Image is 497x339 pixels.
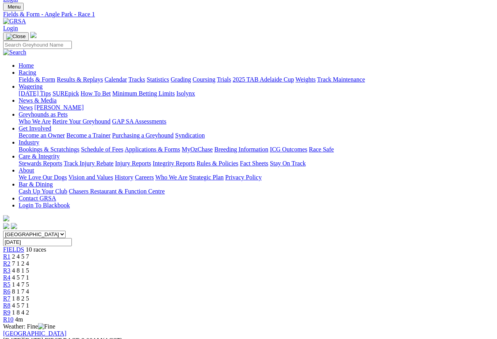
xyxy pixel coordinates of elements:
[3,3,24,11] button: Toggle navigation
[3,238,72,246] input: Select date
[19,62,34,69] a: Home
[12,309,29,316] span: 1 8 4 2
[3,11,494,18] a: Fields & Form - Angle Park - Race 1
[19,139,39,146] a: Industry
[19,181,53,188] a: Bar & Dining
[309,146,334,153] a: Race Safe
[15,316,23,323] span: 4m
[19,76,55,83] a: Fields & Form
[81,146,123,153] a: Schedule of Fees
[3,215,9,221] img: logo-grsa-white.png
[3,260,10,267] a: R2
[115,160,151,167] a: Injury Reports
[19,202,70,209] a: Login To Blackbook
[19,153,60,160] a: Care & Integrity
[217,76,231,83] a: Trials
[3,274,10,281] a: R4
[19,174,67,181] a: We Love Our Dogs
[3,25,18,31] a: Login
[19,146,79,153] a: Bookings & Scratchings
[3,253,10,260] a: R1
[19,90,51,97] a: [DATE] Tips
[3,267,10,274] a: R3
[19,76,494,83] div: Racing
[19,132,494,139] div: Get Involved
[19,188,67,195] a: Cash Up Your Club
[3,246,24,253] a: FIELDS
[176,90,195,97] a: Isolynx
[3,295,10,302] a: R7
[3,323,55,330] span: Weather: Fine
[104,76,127,83] a: Calendar
[270,146,307,153] a: ICG Outcomes
[68,174,113,181] a: Vision and Values
[182,146,213,153] a: MyOzChase
[19,174,494,181] div: About
[12,281,29,288] span: 1 4 7 5
[26,246,46,253] span: 10 races
[52,118,111,125] a: Retire Your Greyhound
[19,125,51,132] a: Get Involved
[8,4,21,10] span: Menu
[112,132,174,139] a: Purchasing a Greyhound
[19,97,57,104] a: News & Media
[6,33,26,40] img: Close
[12,253,29,260] span: 2 4 5 7
[64,160,113,167] a: Track Injury Rebate
[3,223,9,229] img: facebook.svg
[19,90,494,97] div: Wagering
[19,69,36,76] a: Racing
[3,49,26,56] img: Search
[12,288,29,295] span: 8 1 7 4
[52,90,79,97] a: SUREpick
[3,18,26,25] img: GRSA
[189,174,224,181] a: Strategic Plan
[175,132,205,139] a: Syndication
[3,281,10,288] a: R5
[81,90,111,97] a: How To Bet
[3,32,29,41] button: Toggle navigation
[155,174,188,181] a: Who We Are
[3,41,72,49] input: Search
[129,76,145,83] a: Tracks
[115,174,133,181] a: History
[19,160,62,167] a: Stewards Reports
[196,160,238,167] a: Rules & Policies
[317,76,365,83] a: Track Maintenance
[112,90,175,97] a: Minimum Betting Limits
[3,330,66,337] a: [GEOGRAPHIC_DATA]
[270,160,306,167] a: Stay On Track
[12,295,29,302] span: 1 8 2 5
[135,174,154,181] a: Careers
[240,160,268,167] a: Fact Sheets
[3,302,10,309] a: R8
[38,323,55,330] img: Fine
[19,167,34,174] a: About
[153,160,195,167] a: Integrity Reports
[214,146,268,153] a: Breeding Information
[69,188,165,195] a: Chasers Restaurant & Function Centre
[19,188,494,195] div: Bar & Dining
[34,104,83,111] a: [PERSON_NAME]
[233,76,294,83] a: 2025 TAB Adelaide Cup
[147,76,169,83] a: Statistics
[225,174,262,181] a: Privacy Policy
[3,309,10,316] span: R9
[3,316,14,323] a: R10
[3,288,10,295] a: R6
[12,267,29,274] span: 4 8 1 5
[19,195,56,202] a: Contact GRSA
[19,83,43,90] a: Wagering
[11,223,17,229] img: twitter.svg
[193,76,215,83] a: Coursing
